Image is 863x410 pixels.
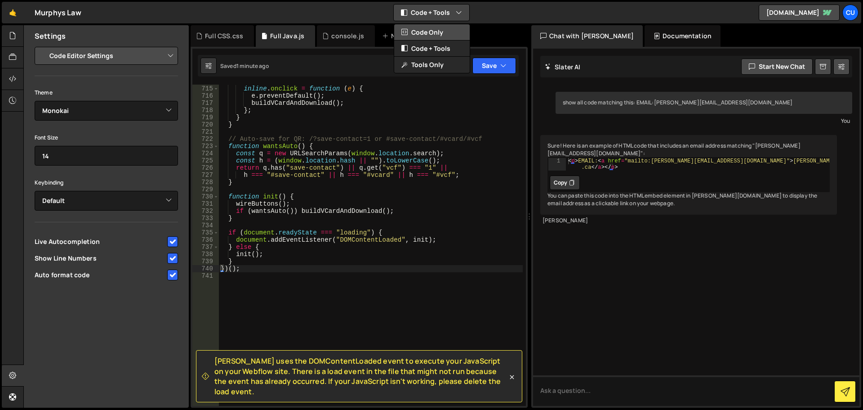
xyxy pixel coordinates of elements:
[192,243,219,251] div: 737
[220,62,269,70] div: Saved
[759,5,840,21] a: [DOMAIN_NAME]
[192,114,219,121] div: 719
[192,258,219,265] div: 739
[394,5,469,21] button: Code + Tools
[35,270,166,279] span: Auto format code
[531,25,643,47] div: Chat with [PERSON_NAME]
[558,116,850,126] div: You
[192,222,219,229] div: 734
[192,121,219,128] div: 720
[192,128,219,135] div: 721
[192,272,219,279] div: 741
[192,99,219,107] div: 717
[270,32,304,41] div: Full Java.js
[394,24,470,41] button: Code Only
[550,176,580,190] button: Copy
[382,32,420,41] div: New File
[394,41,470,57] button: Code + Tools
[192,186,219,193] div: 729
[842,5,859,21] a: Cu
[192,207,219,215] div: 732
[192,164,219,171] div: 726
[543,217,835,225] div: [PERSON_NAME]
[192,85,219,92] div: 715
[192,150,219,157] div: 724
[472,58,516,74] button: Save
[192,92,219,99] div: 716
[192,200,219,207] div: 731
[192,215,219,222] div: 733
[35,31,66,41] h2: Settings
[2,2,24,23] a: 🤙
[192,107,219,114] div: 718
[205,32,243,41] div: Full CSS.css
[556,92,852,114] div: show all code matching this: EMAIL:[PERSON_NAME][EMAIL_ADDRESS][DOMAIN_NAME]
[645,25,721,47] div: Documentation
[394,57,470,73] button: Tools Only
[192,171,219,179] div: 727
[548,158,566,171] div: 1
[236,62,269,70] div: 1 minute ago
[741,59,813,75] button: Start new chat
[192,135,219,143] div: 722
[192,236,219,243] div: 736
[331,32,364,41] div: console.js
[35,88,53,97] label: Theme
[192,143,219,150] div: 723
[35,178,64,187] label: Keybinding
[192,157,219,164] div: 725
[540,135,837,215] div: Sure! Here is an example of HTML code that includes an email address matching "[PERSON_NAME][EMAI...
[35,254,166,263] span: Show Line Numbers
[192,229,219,236] div: 735
[35,237,166,246] span: Live Autocompletion
[545,63,581,71] h2: Slater AI
[192,179,219,186] div: 728
[35,7,81,18] div: Murphys Law
[192,251,219,258] div: 738
[192,193,219,200] div: 730
[35,133,58,142] label: Font Size
[214,356,507,396] span: [PERSON_NAME] uses the DOMContentLoaded event to execute your JavaScript on your Webflow site. Th...
[192,265,219,272] div: 740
